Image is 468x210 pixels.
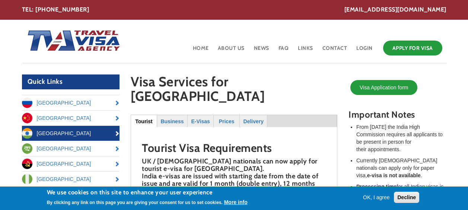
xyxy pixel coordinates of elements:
[22,126,120,141] a: [GEOGRAPHIC_DATA]
[22,141,120,156] a: [GEOGRAPHIC_DATA]
[356,184,397,190] strong: Processing time
[22,23,121,60] img: Home
[188,115,213,127] a: E-Visas
[142,158,326,195] h4: UK / [DEMOGRAPHIC_DATA] nationals can now apply for tourist e-visa for [GEOGRAPHIC_DATA]. India e...
[243,118,264,124] strong: Delivery
[344,6,446,14] a: [EMAIL_ADDRESS][DOMAIN_NAME]
[47,200,223,205] p: By clicking any link on this page you are giving your consent for us to set cookies.
[356,39,373,63] a: Login
[22,111,120,125] a: [GEOGRAPHIC_DATA]
[160,118,184,124] strong: Business
[217,39,245,63] a: About Us
[131,74,337,107] h1: Visa Services for [GEOGRAPHIC_DATA]
[191,118,210,124] strong: E-Visas
[367,172,421,178] strong: e-visa is not available
[356,157,446,179] li: Currently [DEMOGRAPHIC_DATA] nationals can apply only for paper visa, .
[297,39,314,63] a: Links
[22,172,120,187] a: [GEOGRAPHIC_DATA]
[322,39,348,63] a: Contact
[219,118,235,124] strong: Prices
[47,188,248,197] h2: We use cookies on this site to enhance your user experience
[278,39,290,63] a: FAQ
[360,194,393,201] button: OK, I agree
[348,110,446,120] h3: Important Notes
[214,115,239,127] a: Prices
[253,39,270,63] a: News
[350,80,417,95] a: Visa Application form
[135,118,152,124] strong: Tourist
[22,6,446,14] div: TEL: [PHONE_NUMBER]
[22,95,120,110] a: [GEOGRAPHIC_DATA]
[240,115,267,127] a: Delivery
[131,115,157,127] a: Tourist
[22,156,120,171] a: [GEOGRAPHIC_DATA]
[394,192,419,203] button: Decline
[192,39,210,63] a: Home
[142,142,326,154] h2: Tourist Visa Requirements
[356,123,446,153] li: From [DATE] the India High Commission requires all applicants to be present in person for their a...
[383,41,442,55] a: Apply for Visa
[224,198,248,206] button: More info
[157,115,187,127] a: Business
